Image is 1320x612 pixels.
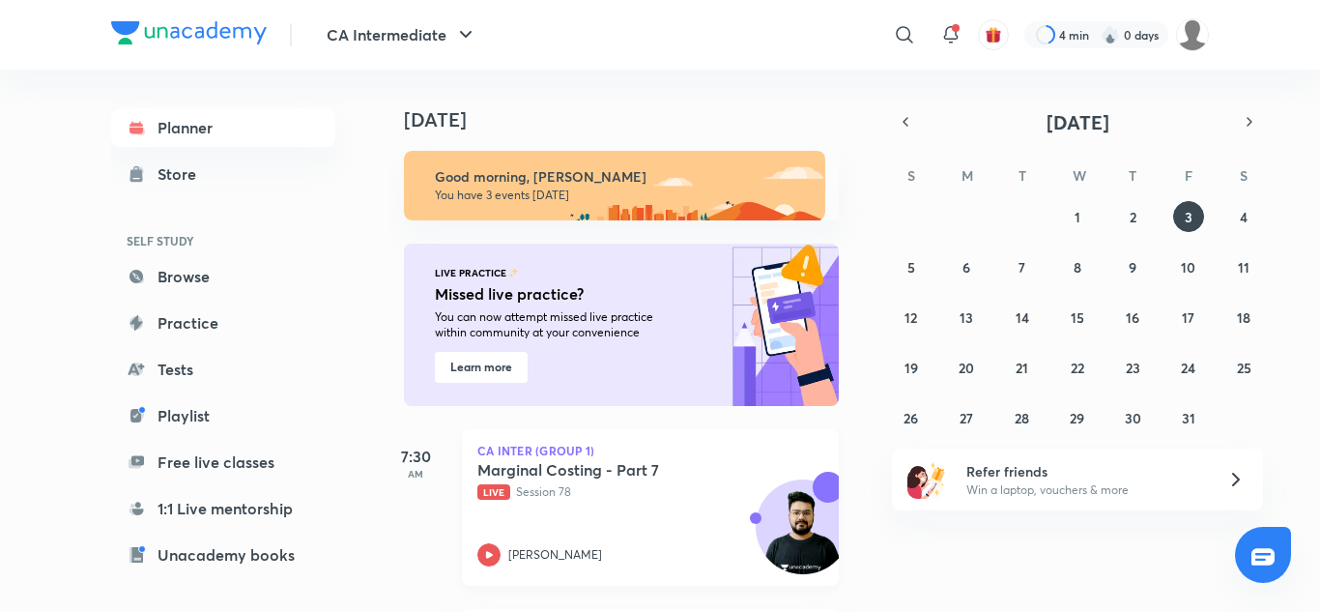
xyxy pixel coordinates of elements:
abbr: October 27, 2025 [960,409,973,427]
img: Avatar [757,490,849,583]
button: October 1, 2025 [1062,201,1093,232]
p: Session 78 [477,483,781,501]
button: October 18, 2025 [1228,302,1259,333]
a: Company Logo [111,21,267,49]
abbr: October 30, 2025 [1125,409,1141,427]
p: You have 3 events [DATE] [435,188,808,203]
span: [DATE] [1047,109,1109,135]
abbr: October 18, 2025 [1237,308,1250,327]
a: Playlist [111,396,335,435]
button: October 28, 2025 [1007,402,1038,433]
button: October 15, 2025 [1062,302,1093,333]
p: AM [377,468,454,480]
p: Win a laptop, vouchers & more [966,481,1204,499]
button: CA Intermediate [315,15,489,54]
h4: [DATE] [404,108,858,131]
abbr: Friday [1185,166,1192,185]
abbr: Monday [961,166,973,185]
abbr: October 28, 2025 [1015,409,1029,427]
abbr: Saturday [1240,166,1248,185]
abbr: October 9, 2025 [1129,258,1136,277]
button: October 29, 2025 [1062,402,1093,433]
button: October 21, 2025 [1007,352,1038,383]
a: 1:1 Live mentorship [111,489,335,528]
button: October 12, 2025 [896,302,927,333]
img: avatar [985,26,1002,44]
a: Free live classes [111,443,335,481]
abbr: October 2, 2025 [1130,208,1136,226]
h5: Missed live practice? [435,282,689,306]
abbr: October 4, 2025 [1240,208,1248,226]
abbr: October 7, 2025 [1019,258,1025,277]
img: referral [907,460,946,499]
abbr: October 19, 2025 [904,359,918,377]
abbr: October 25, 2025 [1237,359,1251,377]
button: October 30, 2025 [1117,402,1148,433]
abbr: October 1, 2025 [1075,208,1080,226]
button: October 22, 2025 [1062,352,1093,383]
button: October 17, 2025 [1173,302,1204,333]
abbr: October 13, 2025 [960,308,973,327]
h5: Marginal Costing - Part 7 [477,460,718,480]
button: avatar [978,19,1009,50]
img: feature [508,267,519,278]
button: October 27, 2025 [951,402,982,433]
abbr: October 17, 2025 [1182,308,1194,327]
abbr: October 10, 2025 [1181,258,1195,277]
button: October 8, 2025 [1062,251,1093,282]
abbr: October 22, 2025 [1071,359,1084,377]
abbr: October 31, 2025 [1182,409,1195,427]
button: [DATE] [919,108,1236,135]
a: Tests [111,350,335,389]
button: October 24, 2025 [1173,352,1204,383]
abbr: October 21, 2025 [1016,359,1028,377]
h5: 7:30 [377,445,454,468]
abbr: October 5, 2025 [907,258,915,277]
abbr: October 12, 2025 [904,308,917,327]
button: October 11, 2025 [1228,251,1259,282]
p: You can now attempt missed live practice within community at your convenience [435,309,684,340]
button: Learn more [435,352,528,383]
abbr: Sunday [907,166,915,185]
abbr: October 24, 2025 [1181,359,1195,377]
abbr: October 20, 2025 [959,359,974,377]
abbr: October 23, 2025 [1126,359,1140,377]
button: October 25, 2025 [1228,352,1259,383]
abbr: October 16, 2025 [1126,308,1139,327]
a: Store [111,155,335,193]
h6: Refer friends [966,461,1204,481]
abbr: Thursday [1129,166,1136,185]
button: October 31, 2025 [1173,402,1204,433]
p: [PERSON_NAME] [508,546,602,564]
button: October 13, 2025 [951,302,982,333]
img: morning [404,151,825,220]
abbr: October 11, 2025 [1238,258,1249,277]
button: October 20, 2025 [951,352,982,383]
abbr: Tuesday [1019,166,1026,185]
div: Store [158,162,208,186]
button: October 23, 2025 [1117,352,1148,383]
abbr: October 29, 2025 [1070,409,1084,427]
img: Company Logo [111,21,267,44]
h6: Good morning, [PERSON_NAME] [435,168,808,186]
a: Planner [111,108,335,147]
h6: SELF STUDY [111,224,335,257]
abbr: October 14, 2025 [1016,308,1029,327]
button: October 4, 2025 [1228,201,1259,232]
button: October 3, 2025 [1173,201,1204,232]
abbr: October 6, 2025 [962,258,970,277]
abbr: October 15, 2025 [1071,308,1084,327]
abbr: October 26, 2025 [904,409,918,427]
button: October 7, 2025 [1007,251,1038,282]
a: Practice [111,304,335,342]
button: October 26, 2025 [896,402,927,433]
button: October 9, 2025 [1117,251,1148,282]
button: October 14, 2025 [1007,302,1038,333]
button: October 5, 2025 [896,251,927,282]
img: Pooja Rajput [1176,18,1209,51]
button: October 19, 2025 [896,352,927,383]
abbr: October 8, 2025 [1074,258,1081,277]
button: October 10, 2025 [1173,251,1204,282]
abbr: Wednesday [1073,166,1086,185]
abbr: October 3, 2025 [1185,208,1192,226]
